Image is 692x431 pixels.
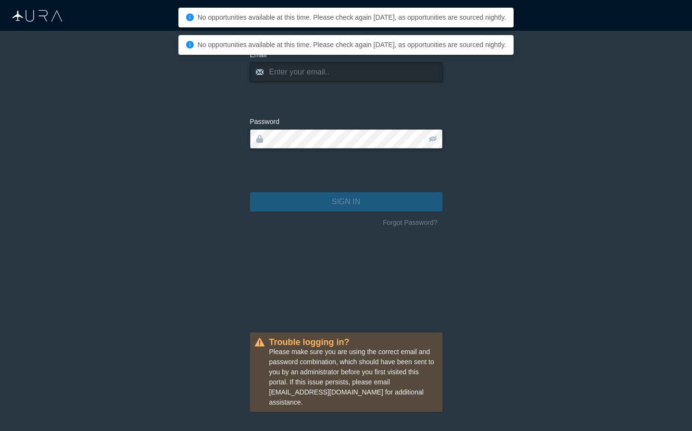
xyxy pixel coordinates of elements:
[250,332,442,412] div: Please make sure you are using the correct email and password combination, which should have been...
[186,41,194,49] i: icon: info-circle
[13,10,63,22] img: Aura Logo
[186,13,194,21] i: icon: info-circle
[378,215,442,230] button: Forgot Password?
[250,62,442,82] input: Enter your email..
[332,196,361,208] span: SIGN IN
[250,192,442,211] button: SIGN IN
[198,13,506,21] span: No opportunities available at this time. Please check again [DATE], as opportunities are sourced ...
[383,218,438,228] span: Forgot Password?
[250,118,279,125] span: Password
[250,51,267,59] span: Email
[269,337,437,347] h4: Trouble logging in?
[198,41,506,49] span: No opportunities available at this time. Please check again [DATE], as opportunities are sourced ...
